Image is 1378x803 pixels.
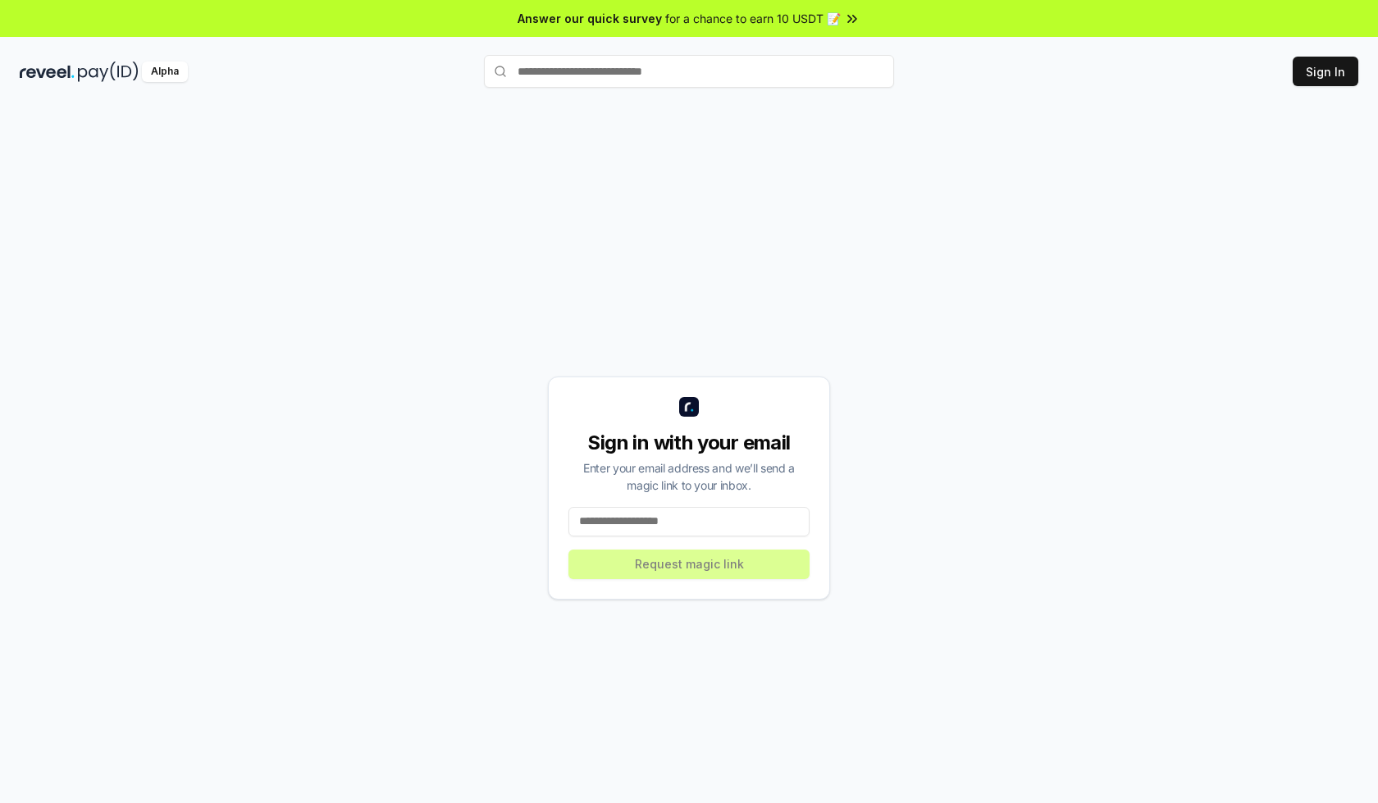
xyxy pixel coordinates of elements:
[78,62,139,82] img: pay_id
[20,62,75,82] img: reveel_dark
[142,62,188,82] div: Alpha
[518,10,662,27] span: Answer our quick survey
[568,430,810,456] div: Sign in with your email
[665,10,841,27] span: for a chance to earn 10 USDT 📝
[1293,57,1358,86] button: Sign In
[679,397,699,417] img: logo_small
[568,459,810,494] div: Enter your email address and we’ll send a magic link to your inbox.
